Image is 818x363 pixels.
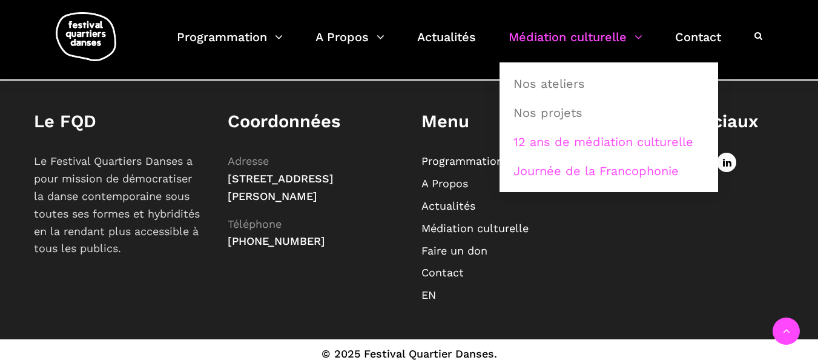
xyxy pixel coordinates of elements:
[228,155,269,167] span: Adresse
[421,222,529,235] a: Médiation culturelle
[228,235,325,247] span: [PHONE_NUMBER]
[421,244,487,257] a: Faire un don
[421,111,591,132] h1: Menu
[509,27,642,62] a: Médiation culturelle
[34,153,203,258] p: Le Festival Quartiers Danses a pour mission de démocratiser la danse contemporaine sous toutes se...
[421,199,475,212] a: Actualités
[506,128,711,156] a: 12 ans de médiation culturelle
[421,177,468,190] a: A Propos
[177,27,283,62] a: Programmation
[315,27,384,62] a: A Propos
[506,70,711,98] a: Nos ateliers
[506,99,711,127] a: Nos projets
[228,172,334,202] span: [STREET_ADDRESS][PERSON_NAME]
[34,111,203,132] h1: Le FQD
[417,27,476,62] a: Actualités
[421,288,436,301] a: EN
[421,266,464,279] a: Contact
[675,27,721,62] a: Contact
[22,345,797,363] div: © 2025 Festival Quartier Danses.
[506,157,711,185] a: Journée de la Francophonie
[56,12,116,61] img: logo-fqd-med
[228,218,282,230] span: Téléphone
[421,155,503,167] a: Programmation
[228,111,397,132] h1: Coordonnées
